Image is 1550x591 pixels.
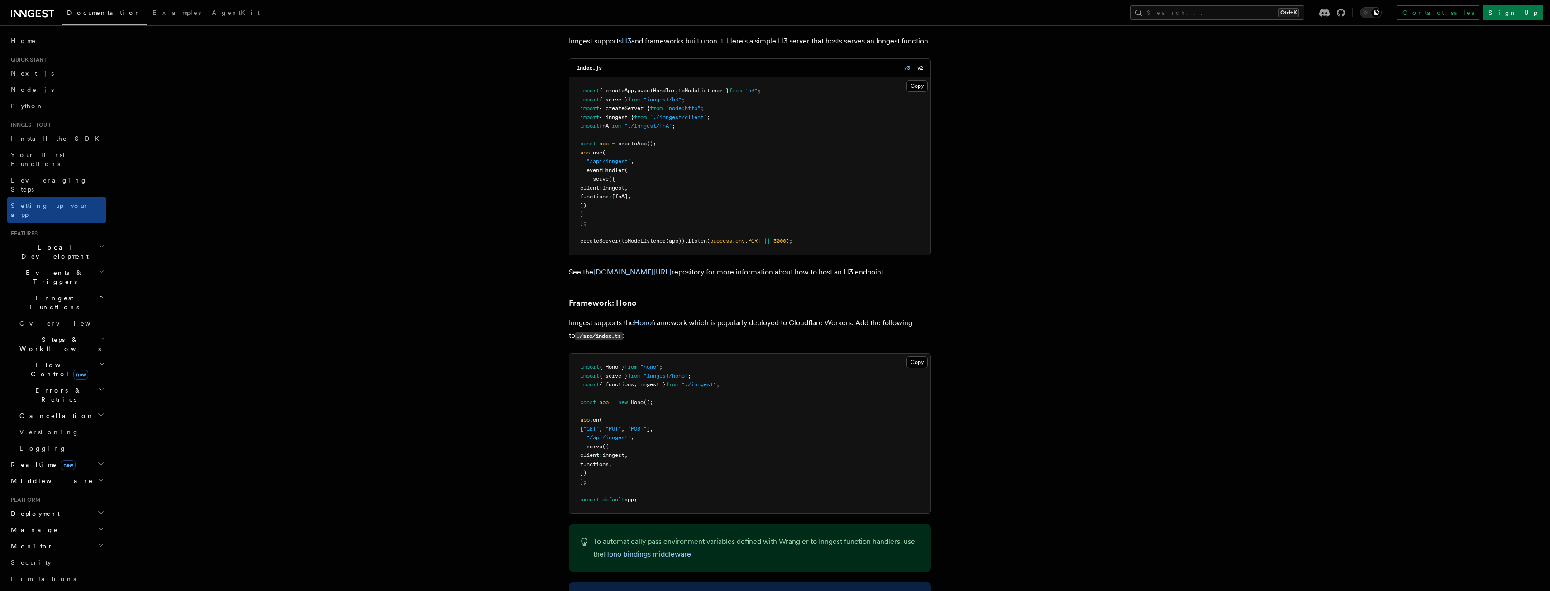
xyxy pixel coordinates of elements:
span: Hono [631,399,644,405]
span: , [599,426,602,432]
a: Contact sales [1397,5,1479,20]
span: import [580,123,599,129]
span: Inngest Functions [7,293,98,312]
span: "POST" [628,426,647,432]
span: import [580,364,599,370]
button: Errors & Retries [16,382,106,408]
span: createApp [618,140,647,147]
span: AgentKit [212,9,260,16]
button: v3 [904,59,910,77]
a: Hono bindings middleware [604,550,691,558]
span: Steps & Workflows [16,335,101,353]
span: Your first Functions [11,151,65,168]
span: , [634,87,637,94]
span: { functions [599,381,634,388]
a: Versioning [16,424,106,440]
p: See the repository for more information about how to host an H3 endpoint. [569,266,931,279]
span: app [599,399,609,405]
span: .use [590,149,602,156]
a: Sign Up [1483,5,1543,20]
span: Setting up your app [11,202,89,218]
p: Inngest supports the framework which is popularly deployed to Cloudflare Workers. Add the followi... [569,317,931,342]
span: ( [625,167,628,173]
button: Monitor [7,538,106,554]
span: app [599,140,609,147]
span: eventHandler [637,87,675,94]
span: env [735,238,745,244]
span: eventHandler [587,167,625,173]
span: [ [580,426,583,432]
span: Home [11,36,36,45]
a: Node.js [7,82,106,98]
span: ; [672,123,675,129]
button: Cancellation [16,408,106,424]
span: || [764,238,770,244]
span: , [631,158,634,164]
span: ; [701,105,704,111]
span: { createApp [599,87,634,94]
span: (); [647,140,656,147]
span: "hono" [640,364,659,370]
a: Examples [147,3,206,24]
span: "./inngest" [682,381,716,388]
span: , [609,461,612,467]
span: "h3" [745,87,758,94]
span: client [580,452,599,458]
span: { inngest } [599,114,634,120]
code: index.js [577,65,602,71]
span: inngest [602,185,625,191]
button: Manage [7,522,106,538]
span: import [580,96,599,103]
span: Realtime [7,460,76,469]
span: "inngest/h3" [644,96,682,103]
span: toNodeListener [621,238,666,244]
span: [fnA] [612,193,628,200]
span: Platform [7,496,41,504]
span: Python [11,102,44,110]
span: functions [580,461,609,467]
button: Realtimenew [7,456,106,473]
span: from [729,87,742,94]
span: "inngest/hono" [644,373,688,379]
button: Local Development [7,239,106,264]
span: createServer [580,238,618,244]
span: serve [593,176,609,182]
span: , [631,434,634,441]
a: Logging [16,440,106,456]
span: Next.js [11,70,54,77]
span: , [621,426,625,432]
span: Monitor [7,542,53,551]
button: Flow Controlnew [16,357,106,382]
span: new [61,460,76,470]
div: Inngest Functions [7,315,106,456]
span: Middleware [7,476,93,485]
span: "/api/inngest" [587,158,631,164]
button: v2 [917,59,923,77]
span: client [580,185,599,191]
a: Setting up your app [7,197,106,223]
span: functions [580,193,609,200]
span: ); [786,238,792,244]
span: ); [580,479,587,485]
span: (); [644,399,653,405]
span: from [628,96,640,103]
span: from [609,123,621,129]
span: . [732,238,735,244]
span: Limitations [11,575,76,582]
a: Overview [16,315,106,332]
a: Install the SDK [7,130,106,147]
button: Steps & Workflows [16,332,106,357]
span: "GET" [583,426,599,432]
a: Documentation [62,3,147,25]
span: app; [625,496,637,503]
span: serve [587,443,602,450]
span: import [580,114,599,120]
span: = [612,140,615,147]
span: Versioning [19,428,79,436]
button: Deployment [7,505,106,522]
span: Features [7,230,38,237]
a: Your first Functions [7,147,106,172]
span: Local Development [7,243,99,261]
span: process [710,238,732,244]
span: , [628,193,631,200]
